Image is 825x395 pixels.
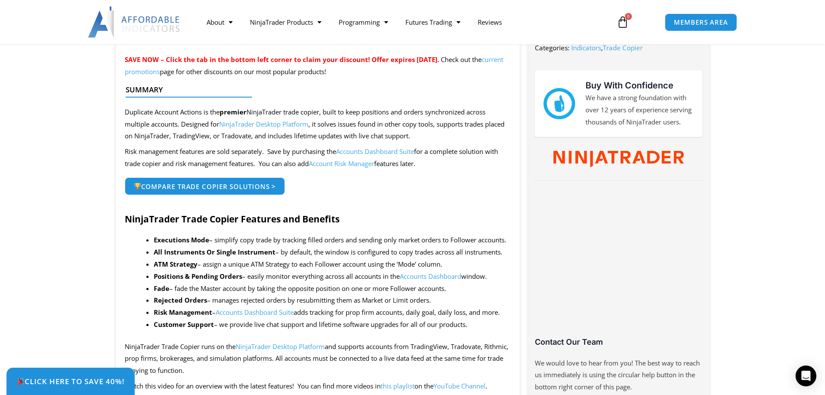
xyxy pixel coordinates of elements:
strong: Positions & Pending Orders [154,272,242,281]
li: – simplify copy trade by tracking filled orders and sending only market orders to Follower accounts. [154,234,511,246]
li: – we provide live chat support and lifetime software upgrades for all of our products. [154,319,511,331]
a: Trade Copier [603,43,643,52]
p: Check out the page for other discounts on our most popular products! [125,54,511,78]
span: SAVE NOW – Click the tab in the bottom left corner to claim your discount! Offer expires [DATE]. [125,55,439,64]
span: NinjaTrader Trade Copier runs on the and supports accounts from TradingView, Tradovate, Rithmic, ... [125,342,508,375]
li: – by default, the window is configured to copy trades across all instruments. [154,246,511,258]
p: We have a strong foundation with over 12 years of experience serving thousands of NinjaTrader users. [586,92,694,128]
span: Categories: [535,43,569,52]
span: Duplicate Account Actions is the NinjaTrader trade copier, built to keep positions and orders syn... [125,108,505,140]
a: Reviews [469,12,511,32]
iframe: Customer reviews powered by Trustpilot [535,192,702,343]
img: NinjaTrader Wordmark color RGB | Affordable Indicators – NinjaTrader [553,151,684,167]
img: mark thumbs good 43913 | Affordable Indicators – NinjaTrader [544,88,575,119]
li: – assign a unique ATM Strategy to each Follower account using the ‘Mode’ column. [154,258,511,271]
a: Accounts Dashboard Suite [336,147,414,156]
li: – fade the Master account by taking the opposite position on one or more Follower accounts. [154,283,511,295]
a: Programming [330,12,397,32]
strong: Fade [154,284,169,293]
li: – adds tracking for prop firm accounts, daily goal, daily loss, and more. [154,307,511,319]
a: 0 [604,10,642,35]
h3: Buy With Confidence [586,79,694,92]
a: Accounts Dashboard Suite [216,308,294,317]
a: NinjaTrader Products [241,12,330,32]
a: MEMBERS AREA [665,13,737,31]
a: Futures Trading [397,12,469,32]
img: LogoAI | Affordable Indicators – NinjaTrader [88,7,181,38]
a: 🎉Click Here to save 40%! [6,368,135,395]
b: Risk Management [154,308,212,317]
span: , [571,43,643,52]
h4: Summary [126,85,504,94]
a: NinjaTrader Desktop Platform [236,342,325,351]
a: Account Risk Manager [309,159,374,168]
b: ATM Strategy [154,260,197,268]
strong: NinjaTrader Trade Copier Features and Benefits [125,213,340,225]
span: Compare Trade Copier Solutions > [134,183,276,190]
li: – easily monitor everything across all accounts in the window. [154,271,511,283]
img: 🎉 [17,378,24,385]
strong: Executions Mode [154,235,209,244]
strong: All Instruments Or Single Instrument [154,248,275,256]
span: 0 [625,13,632,20]
span: Click Here to save 40%! [16,378,125,385]
strong: premier [220,108,246,116]
a: 🏆Compare Trade Copier Solutions > [125,177,285,196]
img: 🏆 [134,183,141,189]
a: Indicators [571,43,601,52]
div: Open Intercom Messenger [796,366,816,386]
h3: Contact Our Team [535,337,702,347]
b: Rejected Orders [154,296,207,304]
a: Accounts Dashboard [400,272,461,281]
a: NinjaTrader Desktop Platform [219,120,308,128]
strong: Customer Support [154,320,214,329]
span: MEMBERS AREA [674,19,728,26]
nav: Menu [198,12,607,32]
p: We would love to hear from you! The best way to reach us immediately is using the circular help b... [535,357,702,394]
p: Risk management features are sold separately. Save by purchasing the for a complete solution with... [125,146,511,170]
li: – manages rejected orders by resubmitting them as Market or Limit orders. [154,294,511,307]
a: About [198,12,241,32]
